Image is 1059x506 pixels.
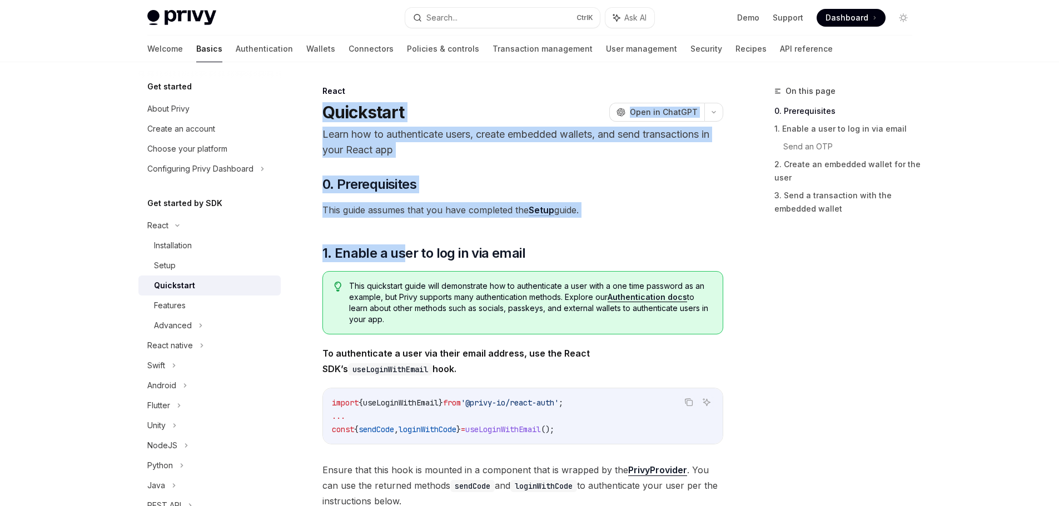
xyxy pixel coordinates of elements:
span: ; [559,398,563,408]
p: Learn how to authenticate users, create embedded wallets, and send transactions in your React app [322,127,723,158]
span: Dashboard [826,12,868,23]
strong: To authenticate a user via their email address, use the React SDK’s hook. [322,348,590,374]
a: Security [690,36,722,62]
div: Quickstart [154,279,195,292]
a: API reference [780,36,833,62]
span: useLoginWithEmail [465,424,541,434]
button: Search...CtrlK [405,8,600,28]
span: 0. Prerequisites [322,176,416,193]
span: import [332,398,359,408]
a: Authentication [236,36,293,62]
a: 2. Create an embedded wallet for the user [774,156,921,187]
span: This quickstart guide will demonstrate how to authenticate a user with a one time password as an ... [349,280,711,325]
a: 1. Enable a user to log in via email [774,120,921,138]
span: Ask AI [624,12,647,23]
a: 3. Send a transaction with the embedded wallet [774,187,921,218]
a: Dashboard [817,9,886,27]
a: Create an account [138,119,281,139]
a: Demo [737,12,759,23]
span: Open in ChatGPT [630,107,698,118]
button: Ask AI [699,395,714,409]
span: '@privy-io/react-auth' [461,398,559,408]
h5: Get started by SDK [147,197,222,210]
span: Ctrl K [576,13,593,22]
a: 0. Prerequisites [774,102,921,120]
button: Open in ChatGPT [609,103,704,122]
a: Installation [138,236,281,255]
span: } [456,424,461,434]
h5: Get started [147,80,192,93]
a: PrivyProvider [628,464,687,476]
div: Search... [426,11,458,24]
button: Copy the contents from the code block [682,395,696,409]
div: Python [147,459,173,472]
div: Create an account [147,122,215,136]
span: = [461,424,465,434]
span: } [439,398,443,408]
div: Installation [154,239,192,252]
div: Flutter [147,399,170,412]
a: Transaction management [493,36,593,62]
span: useLoginWithEmail [363,398,439,408]
div: React native [147,339,193,352]
div: React [147,219,168,232]
a: Support [773,12,803,23]
a: Wallets [306,36,335,62]
code: loginWithCode [510,480,577,492]
span: 1. Enable a user to log in via email [322,244,525,262]
div: Configuring Privy Dashboard [147,162,253,176]
a: Setup [138,255,281,275]
span: from [443,398,461,408]
a: About Privy [138,99,281,119]
svg: Tip [334,282,342,292]
div: Features [154,299,186,312]
div: React [322,86,723,97]
span: ... [332,411,345,421]
div: Swift [147,359,165,372]
div: Android [147,379,176,392]
div: Choose your platform [147,142,227,156]
span: , [394,424,399,434]
a: Policies & controls [407,36,479,62]
a: Setup [529,204,554,216]
span: const [332,424,354,434]
a: Quickstart [138,275,281,295]
h1: Quickstart [322,102,405,122]
div: Setup [154,259,176,272]
span: { [359,398,363,408]
span: On this page [785,84,836,98]
div: Unity [147,419,166,432]
a: Basics [196,36,222,62]
span: { [354,424,359,434]
a: Features [138,295,281,315]
div: Java [147,479,165,492]
div: About Privy [147,102,190,116]
button: Toggle dark mode [894,9,912,27]
span: (); [541,424,554,434]
img: light logo [147,10,216,26]
span: This guide assumes that you have completed the guide. [322,202,723,218]
div: NodeJS [147,439,177,452]
div: Advanced [154,319,192,332]
a: Welcome [147,36,183,62]
a: Choose your platform [138,139,281,159]
span: loginWithCode [399,424,456,434]
a: Recipes [735,36,767,62]
a: Send an OTP [783,138,921,156]
a: User management [606,36,677,62]
span: sendCode [359,424,394,434]
a: Authentication docs [608,292,687,302]
code: sendCode [450,480,495,492]
button: Ask AI [605,8,654,28]
code: useLoginWithEmail [348,363,432,375]
a: Connectors [349,36,394,62]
